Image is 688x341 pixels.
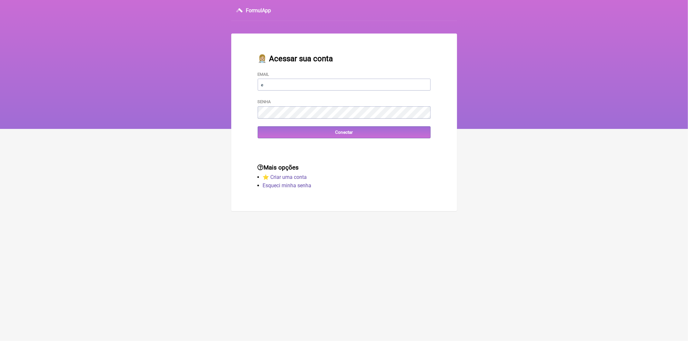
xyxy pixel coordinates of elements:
[258,126,431,138] input: Conectar
[258,72,269,77] label: Email
[258,54,431,63] h2: 👩🏼‍⚕️ Acessar sua conta
[258,99,271,104] label: Senha
[263,182,312,189] a: Esqueci minha senha
[263,174,307,180] a: ⭐️ Criar uma conta
[246,7,271,14] h3: FormulApp
[258,164,431,171] h3: Mais opções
